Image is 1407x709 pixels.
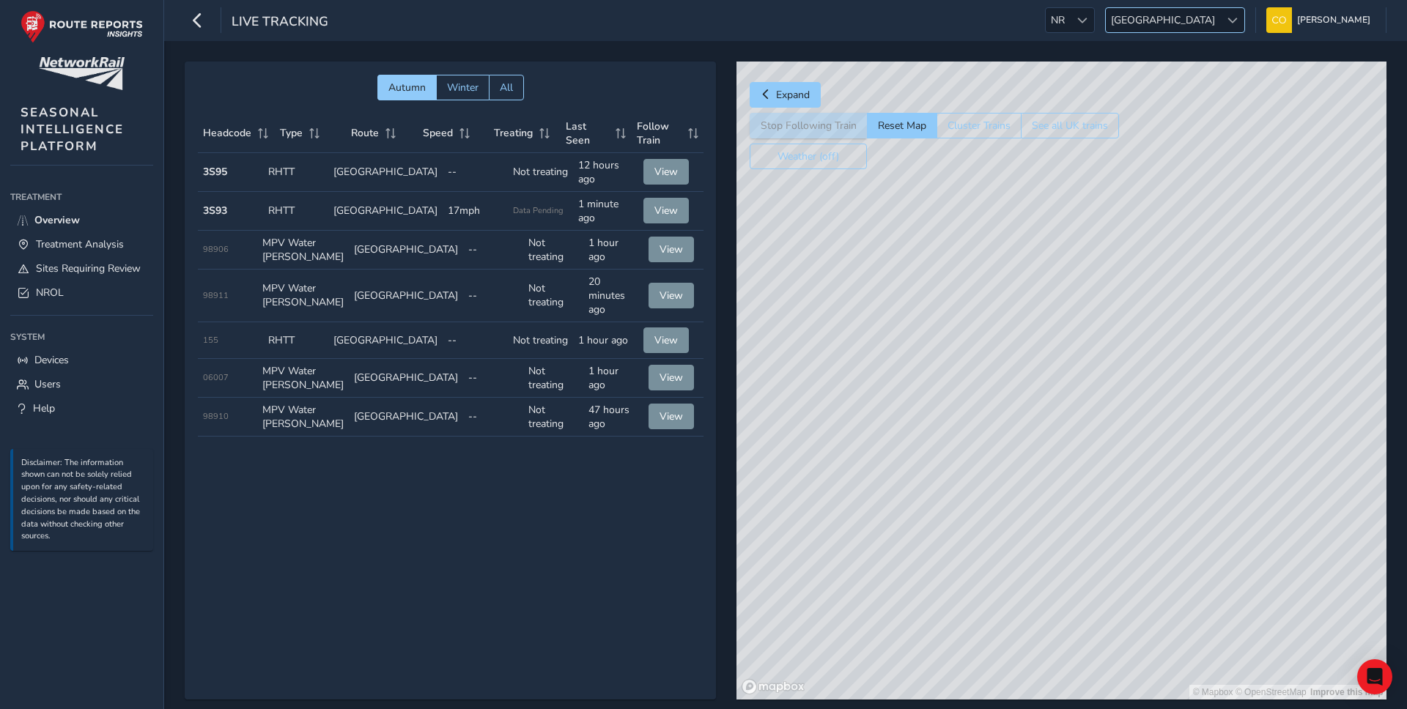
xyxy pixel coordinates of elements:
span: Last Seen [566,119,610,147]
span: Overview [34,213,80,227]
span: Winter [447,81,479,94]
button: Cluster Trains [937,113,1021,138]
td: 20 minutes ago [583,270,643,322]
span: View [660,289,683,302]
span: View [654,165,678,179]
span: Treating [494,126,533,140]
td: MPV Water [PERSON_NAME] [257,359,349,398]
span: NR [1046,8,1070,32]
a: NROL [10,281,153,305]
td: RHTT [263,322,328,359]
td: Not treating [508,322,573,359]
span: 155 [203,335,218,346]
span: Users [34,377,61,391]
td: -- [463,398,523,437]
div: System [10,326,153,348]
span: 98910 [203,411,229,422]
button: Winter [436,75,489,100]
button: View [643,198,689,223]
td: -- [463,231,523,270]
span: Route [351,126,379,140]
button: View [643,159,689,185]
button: See all UK trains [1021,113,1119,138]
td: Not treating [523,359,583,398]
img: rr logo [21,10,143,43]
span: All [500,81,513,94]
td: Not treating [523,398,583,437]
a: Users [10,372,153,396]
span: Live Tracking [232,12,328,33]
button: View [649,237,694,262]
span: Speed [423,126,453,140]
span: SEASONAL INTELLIGENCE PLATFORM [21,104,124,155]
td: MPV Water [PERSON_NAME] [257,270,349,322]
a: Treatment Analysis [10,232,153,256]
td: [GEOGRAPHIC_DATA] [349,359,463,398]
td: 1 minute ago [573,192,638,231]
button: View [649,365,694,390]
td: [GEOGRAPHIC_DATA] [328,322,443,359]
span: 98906 [203,244,229,255]
td: Not treating [523,231,583,270]
button: View [649,404,694,429]
span: View [654,204,678,218]
td: 1 hour ago [583,359,643,398]
strong: 3S93 [203,204,227,218]
a: Sites Requiring Review [10,256,153,281]
td: [GEOGRAPHIC_DATA] [328,153,443,192]
td: 17mph [443,192,508,231]
span: NROL [36,286,64,300]
span: 98911 [203,290,229,301]
td: 1 hour ago [583,231,643,270]
span: Data Pending [513,205,564,216]
button: [PERSON_NAME] [1266,7,1375,33]
img: diamond-layout [1266,7,1292,33]
span: Autumn [388,81,426,94]
span: View [660,242,683,256]
a: Overview [10,208,153,232]
strong: 3S95 [203,165,227,179]
span: Help [33,401,55,415]
td: [GEOGRAPHIC_DATA] [349,231,463,270]
td: Not treating [523,270,583,322]
td: 12 hours ago [573,153,638,192]
button: All [489,75,524,100]
div: Open Intercom Messenger [1357,659,1392,694]
td: [GEOGRAPHIC_DATA] [349,398,463,437]
td: Not treating [508,153,573,192]
td: -- [443,153,508,192]
span: Expand [776,88,810,102]
img: customer logo [39,57,125,90]
span: View [654,333,678,347]
div: Treatment [10,186,153,208]
span: Type [280,126,303,140]
a: Help [10,396,153,420]
button: Autumn [377,75,436,100]
span: [GEOGRAPHIC_DATA] [1106,8,1220,32]
span: Treatment Analysis [36,237,124,251]
span: Devices [34,353,69,367]
td: 1 hour ago [573,322,638,359]
span: View [660,409,683,423]
button: Reset Map [867,113,937,138]
td: [GEOGRAPHIC_DATA] [328,192,443,231]
button: View [649,283,694,308]
td: -- [443,322,508,359]
button: Expand [750,82,821,108]
td: [GEOGRAPHIC_DATA] [349,270,463,322]
span: [PERSON_NAME] [1297,7,1370,33]
button: View [643,327,689,353]
td: RHTT [263,192,328,231]
p: Disclaimer: The information shown can not be solely relied upon for any safety-related decisions,... [21,457,146,543]
a: Devices [10,348,153,372]
button: Weather (off) [750,144,867,169]
span: Follow Train [637,119,683,147]
span: Sites Requiring Review [36,261,141,275]
td: RHTT [263,153,328,192]
td: 47 hours ago [583,398,643,437]
td: -- [463,359,523,398]
span: View [660,371,683,385]
span: Headcode [203,126,251,140]
td: MPV Water [PERSON_NAME] [257,398,349,437]
td: -- [463,270,523,322]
